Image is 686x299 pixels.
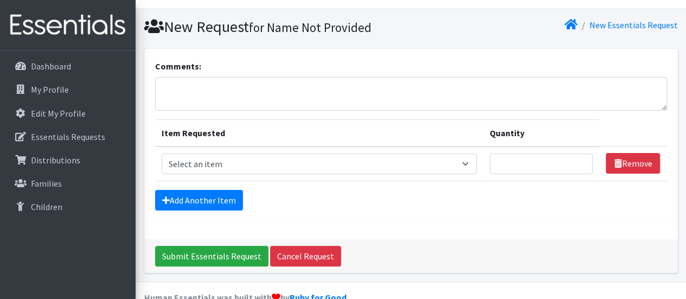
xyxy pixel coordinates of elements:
img: HumanEssentials [4,7,131,43]
a: My Profile [4,79,131,100]
a: Remove [606,153,660,174]
a: Families [4,173,131,194]
p: Children [31,201,62,212]
small: for Name Not Provided [249,20,371,35]
p: Edit My Profile [31,108,86,119]
p: My Profile [31,84,69,95]
th: Quantity [483,119,600,147]
a: Dashboard [4,55,131,77]
a: Children [4,196,131,218]
a: Cancel Request [270,246,341,266]
th: Item Requested [155,119,483,147]
h1: New Request [144,17,407,36]
p: Distributions [31,155,80,166]
label: Comments: [155,60,201,73]
a: Add Another Item [155,190,243,211]
p: Dashboard [31,61,71,72]
a: Edit My Profile [4,103,131,124]
a: Essentials Requests [4,126,131,148]
p: Essentials Requests [31,131,105,142]
a: New Essentials Request [589,20,678,30]
input: Submit Essentials Request [155,246,268,266]
p: Families [31,178,62,189]
a: Distributions [4,149,131,171]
